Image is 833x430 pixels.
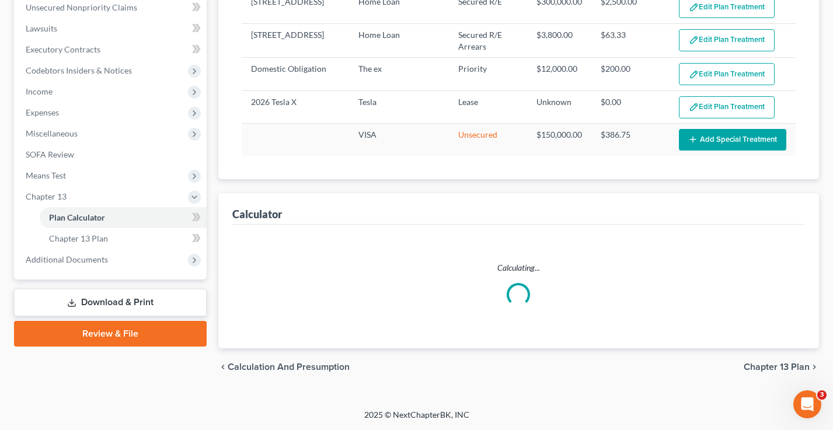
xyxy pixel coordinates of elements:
td: VISA [349,124,449,156]
button: Edit Plan Treatment [679,29,775,51]
iframe: Intercom live chat [793,390,821,418]
td: Unknown [527,90,591,123]
img: edit-pencil-c1479a1de80d8dea1e2430c2f745a3c6a07e9d7aa2eeffe225670001d78357a8.svg [689,102,699,112]
button: Edit Plan Treatment [679,96,775,118]
td: $386.75 [591,124,670,156]
img: edit-pencil-c1479a1de80d8dea1e2430c2f745a3c6a07e9d7aa2eeffe225670001d78357a8.svg [689,2,699,12]
a: Lawsuits [16,18,207,39]
span: Means Test [26,170,66,180]
span: Unsecured Nonpriority Claims [26,2,137,12]
td: Home Loan [349,24,449,58]
td: The ex [349,58,449,90]
span: Codebtors Insiders & Notices [26,65,132,75]
span: Executory Contracts [26,44,100,54]
button: chevron_left Calculation and Presumption [218,362,350,372]
img: edit-pencil-c1479a1de80d8dea1e2430c2f745a3c6a07e9d7aa2eeffe225670001d78357a8.svg [689,35,699,45]
span: 3 [817,390,827,400]
span: Chapter 13 Plan [744,362,810,372]
td: Tesla [349,90,449,123]
a: Download & Print [14,289,207,316]
span: Plan Calculator [49,212,105,222]
button: Edit Plan Treatment [679,63,775,85]
span: Chapter 13 [26,191,67,201]
a: Review & File [14,321,207,347]
td: Lease [449,90,528,123]
a: Plan Calculator [40,207,207,228]
span: Chapter 13 Plan [49,233,108,243]
div: Calculator [232,207,282,221]
td: [STREET_ADDRESS] [242,24,349,58]
span: Miscellaneous [26,128,78,138]
td: $150,000.00 [527,124,591,156]
td: $200.00 [591,58,670,90]
img: edit-pencil-c1479a1de80d8dea1e2430c2f745a3c6a07e9d7aa2eeffe225670001d78357a8.svg [689,69,699,79]
i: chevron_right [810,362,819,372]
a: Executory Contracts [16,39,207,60]
p: Calculating... [242,262,796,274]
a: Chapter 13 Plan [40,228,207,249]
td: Secured R/E Arrears [449,24,528,58]
td: Domestic Obligation [242,58,349,90]
span: Lawsuits [26,23,57,33]
td: $0.00 [591,90,670,123]
div: 2025 © NextChapterBK, INC [84,409,750,430]
a: SOFA Review [16,144,207,165]
span: Additional Documents [26,254,108,264]
span: SOFA Review [26,149,74,159]
button: Chapter 13 Plan chevron_right [744,362,819,372]
span: Income [26,86,53,96]
td: $3,800.00 [527,24,591,58]
td: $63.33 [591,24,670,58]
td: 2026 Tesla X [242,90,349,123]
span: Expenses [26,107,59,117]
span: Calculation and Presumption [228,362,350,372]
td: Priority [449,58,528,90]
td: Unsecured [449,124,528,156]
i: chevron_left [218,362,228,372]
td: $12,000.00 [527,58,591,90]
button: Add Special Treatment [679,129,786,151]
